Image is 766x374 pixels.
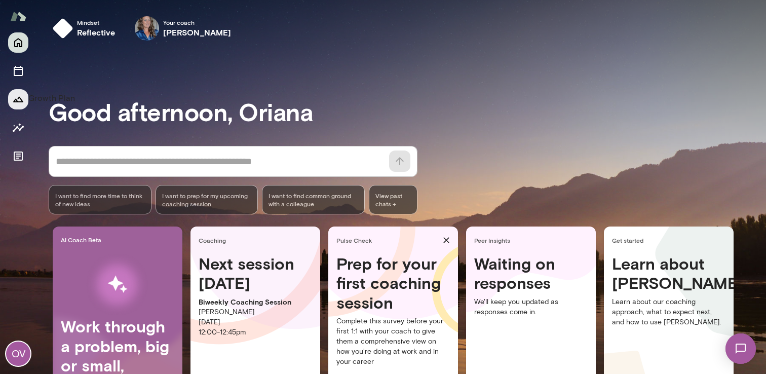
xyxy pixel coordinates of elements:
div: OV [6,342,30,366]
p: Complete this survey before your first 1:1 with your coach to give them a comprehensive view on h... [336,316,450,367]
button: Documents [8,146,28,166]
p: Learn about our coaching approach, what to expect next, and how to use [PERSON_NAME]. [612,297,725,327]
button: Mindsetreflective [49,12,124,45]
button: Insights [8,118,28,138]
img: Nicole Menkhoff [135,16,159,41]
h6: [PERSON_NAME] [163,26,232,39]
img: mindset [53,18,73,39]
button: Home [8,32,28,53]
img: AI Workflows [72,252,163,317]
img: Mento [10,7,26,26]
span: I want to prep for my upcoming coaching session [162,192,252,208]
h6: reflective [77,26,116,39]
span: Peer Insights [474,236,592,244]
p: 12:00 - 12:45pm [199,327,312,338]
button: Sessions [8,61,28,81]
span: View past chats -> [369,185,417,214]
p: We'll keep you updated as responses come in. [474,297,588,317]
span: I want to find common ground with a colleague [269,192,358,208]
span: AI Coach Beta [61,236,178,244]
span: Pulse Check [336,236,439,244]
div: I want to find more time to think of new ideas [49,185,151,214]
div: Nicole MenkhoffYour coach[PERSON_NAME] [128,12,239,45]
p: Biweekly Coaching Session [199,297,312,307]
h4: Prep for your first coaching session [336,254,450,312]
p: [DATE] [199,317,312,327]
span: Get started [612,236,730,244]
p: [PERSON_NAME] [199,307,312,317]
span: Your coach [163,18,232,26]
span: I want to find more time to think of new ideas [55,192,145,208]
h4: Waiting on responses [474,254,588,293]
h4: Next session [DATE] [199,254,312,293]
div: I want to find common ground with a colleague [262,185,365,214]
button: Growth Plan [8,89,28,109]
h3: Good afternoon, Oriana [49,97,766,126]
h4: Learn about [PERSON_NAME] [612,254,725,293]
div: I want to prep for my upcoming coaching session [156,185,258,214]
span: Mindset [77,18,116,26]
span: Coaching [199,236,316,244]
